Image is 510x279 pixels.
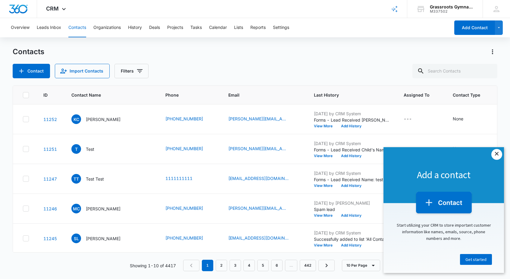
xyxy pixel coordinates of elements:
div: Assigned To - - Select to Edit Field [404,116,423,123]
span: Contact Name [71,92,142,98]
a: Navigate to contact details page for Test Test [43,176,57,181]
span: Contact Type [453,92,480,98]
button: View More [314,214,337,217]
div: Phone - (843) 990-7641 - Select to Edit Field [165,145,214,153]
p: Forms - Lead Received Child's Name: Test Parent's Name: Tester Email: [PERSON_NAME][EMAIL_ADDRESS... [314,147,389,153]
div: Phone - (111) 111-1111 - Select to Edit Field [165,175,203,182]
button: History [128,18,142,37]
a: [PERSON_NAME][EMAIL_ADDRESS][PERSON_NAME][DOMAIN_NAME] [228,205,289,211]
span: Last History [314,92,380,98]
div: Contact Name - Marty Craig - Select to Edit Field [71,204,131,213]
span: T [71,144,81,154]
button: Organizations [93,18,121,37]
a: Navigate to contact details page for Katie Cramer [43,117,57,122]
a: [PHONE_NUMBER] [165,235,203,241]
div: Contact Name - Test - Select to Edit Field [71,144,105,154]
button: Add History [337,124,366,128]
p: [DATE] by CRM System [314,110,389,117]
button: Add History [337,243,366,247]
p: [PERSON_NAME] [86,235,120,242]
a: Next Page [318,260,335,271]
a: Get started [77,107,108,118]
p: [DATE] by CRM System [314,140,389,147]
div: Phone - (406) 894-4001 - Select to Edit Field [165,205,214,212]
button: Filters [114,64,149,78]
button: View More [314,243,337,247]
div: Email - olin.cramer@gmail.com - Select to Edit Field [228,145,299,153]
a: [PHONE_NUMBER] [165,116,203,122]
nav: Pagination [183,260,335,271]
div: Email - katie@grassrootsgymnastics.com - Select to Edit Field [228,116,299,123]
button: Overview [11,18,30,37]
em: 1 [202,260,213,271]
p: Test [86,146,94,152]
button: Leads Inbox [37,18,61,37]
button: Settings [273,18,289,37]
span: Phone [165,92,205,98]
button: Calendar [209,18,227,37]
div: Contact Name - Katie Cramer - Select to Edit Field [71,114,131,124]
div: None [453,145,463,152]
a: [PHONE_NUMBER] [165,145,203,152]
span: KC [71,114,81,124]
p: [DATE] by CRM System [314,230,389,236]
button: Contacts [68,18,86,37]
button: View More [314,154,337,158]
button: Actions [488,47,497,57]
p: [PERSON_NAME] [86,206,120,212]
a: Page 2 [216,260,227,271]
div: None [453,116,463,122]
div: Email - laelasloan82@gmail.com - Select to Edit Field [228,235,299,242]
h1: Contacts [13,47,44,56]
a: [EMAIL_ADDRESS][DOMAIN_NAME] [228,235,289,241]
p: [PERSON_NAME] [86,116,120,122]
div: account id [430,9,474,14]
div: Email - marty.craig@thewellnessscale.com - Select to Edit Field [228,205,299,212]
p: Showing 1-10 of 4417 [130,262,176,269]
button: Lists [234,18,243,37]
span: CRM [46,5,59,12]
div: Contact Type - None - Select to Edit Field [453,116,474,123]
span: MC [71,204,81,213]
p: Test Test [86,176,104,182]
a: Close modal [108,2,119,13]
p: Successfully added to list 'All Contacts'. [314,236,389,242]
button: View More [314,184,337,188]
span: SL [71,234,81,243]
div: account name [430,5,474,9]
button: Tasks [190,18,202,37]
div: Contact Name - Sloan Laela - Select to Edit Field [71,234,131,243]
p: Spam lead [314,206,389,212]
p: [DATE] by CRM System [314,170,389,176]
div: --- [404,145,412,153]
div: Contact Name - Test Test - Select to Edit Field [71,174,115,184]
div: Email - test@test.com - Select to Edit Field [228,175,299,182]
button: Add History [337,184,366,188]
a: 1111111111 [165,175,192,181]
input: Search Contacts [412,64,497,78]
button: Add Contact [454,20,495,35]
a: Navigate to contact details page for Test [43,147,57,152]
button: 10 Per Page [342,260,380,271]
button: View More [314,124,337,128]
button: Import Contacts [55,64,110,78]
button: Add History [337,214,366,217]
div: --- [404,116,412,123]
a: Page 3 [230,260,241,271]
a: Navigate to contact details page for Sloan Laela [43,236,57,241]
a: Page 442 [300,260,316,271]
a: [PERSON_NAME][EMAIL_ADDRESS][DOMAIN_NAME] [228,116,289,122]
span: Email [228,92,291,98]
button: Deals [149,18,160,37]
span: TT [71,174,81,184]
a: [PERSON_NAME][EMAIL_ADDRESS][PERSON_NAME][DOMAIN_NAME] [228,145,289,152]
p: Start utilizing your CRM to store important customer information like names, emails, source, phon... [6,75,114,95]
div: Phone - (843) 819-0948 - Select to Edit Field [165,116,214,123]
p: Forms - Lead Received [PERSON_NAME]'s Name: [PERSON_NAME] Parent's Name: [PERSON_NAME] Email: [PE... [314,117,389,123]
div: Assigned To - - Select to Edit Field [404,145,423,153]
button: Add History [337,154,366,158]
a: [EMAIL_ADDRESS][DOMAIN_NAME] [228,175,289,181]
p: [DATE] by [PERSON_NAME] [314,200,389,206]
div: Phone - (843) 367-5239 - Select to Edit Field [165,235,214,242]
button: Reports [250,18,266,37]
